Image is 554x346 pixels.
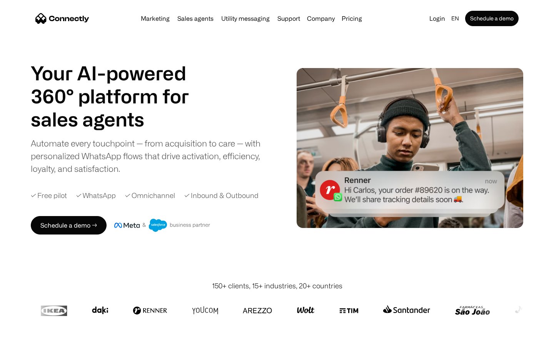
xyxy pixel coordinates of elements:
[114,219,210,232] img: Meta and Salesforce business partner badge.
[212,281,342,291] div: 150+ clients, 15+ industries, 20+ countries
[138,15,173,22] a: Marketing
[218,15,273,22] a: Utility messaging
[184,190,259,201] div: ✓ Inbound & Outbound
[31,137,273,175] div: Automate every touchpoint — from acquisition to care — with personalized WhatsApp flows that driv...
[339,15,365,22] a: Pricing
[31,62,208,108] h1: Your AI-powered 360° platform for
[35,13,89,24] a: home
[15,333,46,343] ul: Language list
[465,11,519,26] a: Schedule a demo
[426,13,448,24] a: Login
[8,332,46,343] aside: Language selected: English
[125,190,175,201] div: ✓ Omnichannel
[31,108,208,131] div: 1 of 4
[307,13,335,24] div: Company
[451,13,459,24] div: en
[174,15,217,22] a: Sales agents
[31,108,208,131] div: carousel
[31,216,107,235] a: Schedule a demo →
[448,13,464,24] div: en
[31,108,208,131] h1: sales agents
[274,15,303,22] a: Support
[31,190,67,201] div: ✓ Free pilot
[76,190,116,201] div: ✓ WhatsApp
[305,13,337,24] div: Company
